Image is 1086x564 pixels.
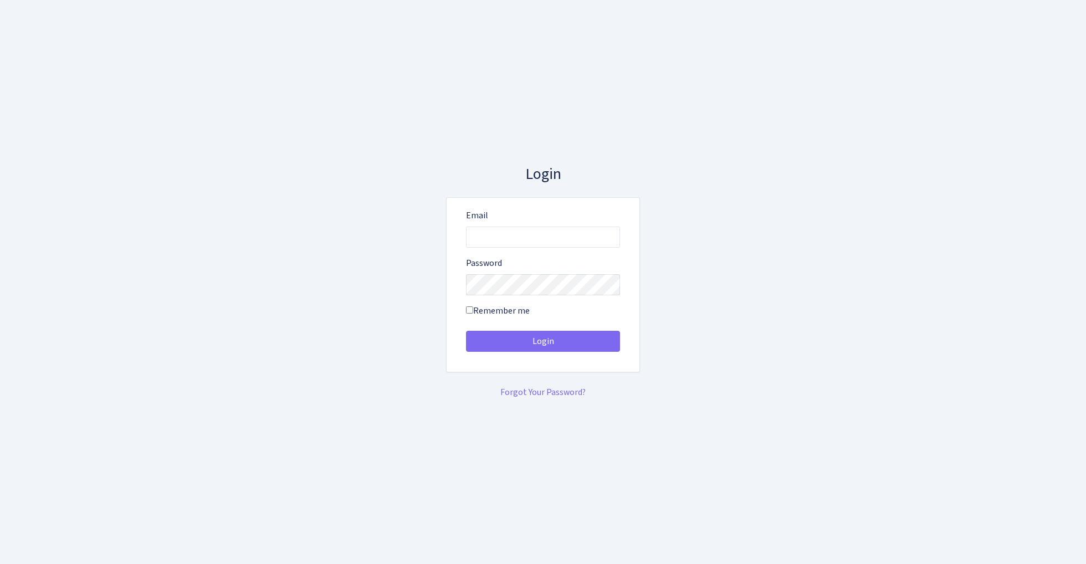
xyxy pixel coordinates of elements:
[466,331,620,352] button: Login
[466,209,488,222] label: Email
[446,165,640,184] h3: Login
[466,306,473,314] input: Remember me
[500,386,586,398] a: Forgot Your Password?
[466,304,530,317] label: Remember me
[466,257,502,270] label: Password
